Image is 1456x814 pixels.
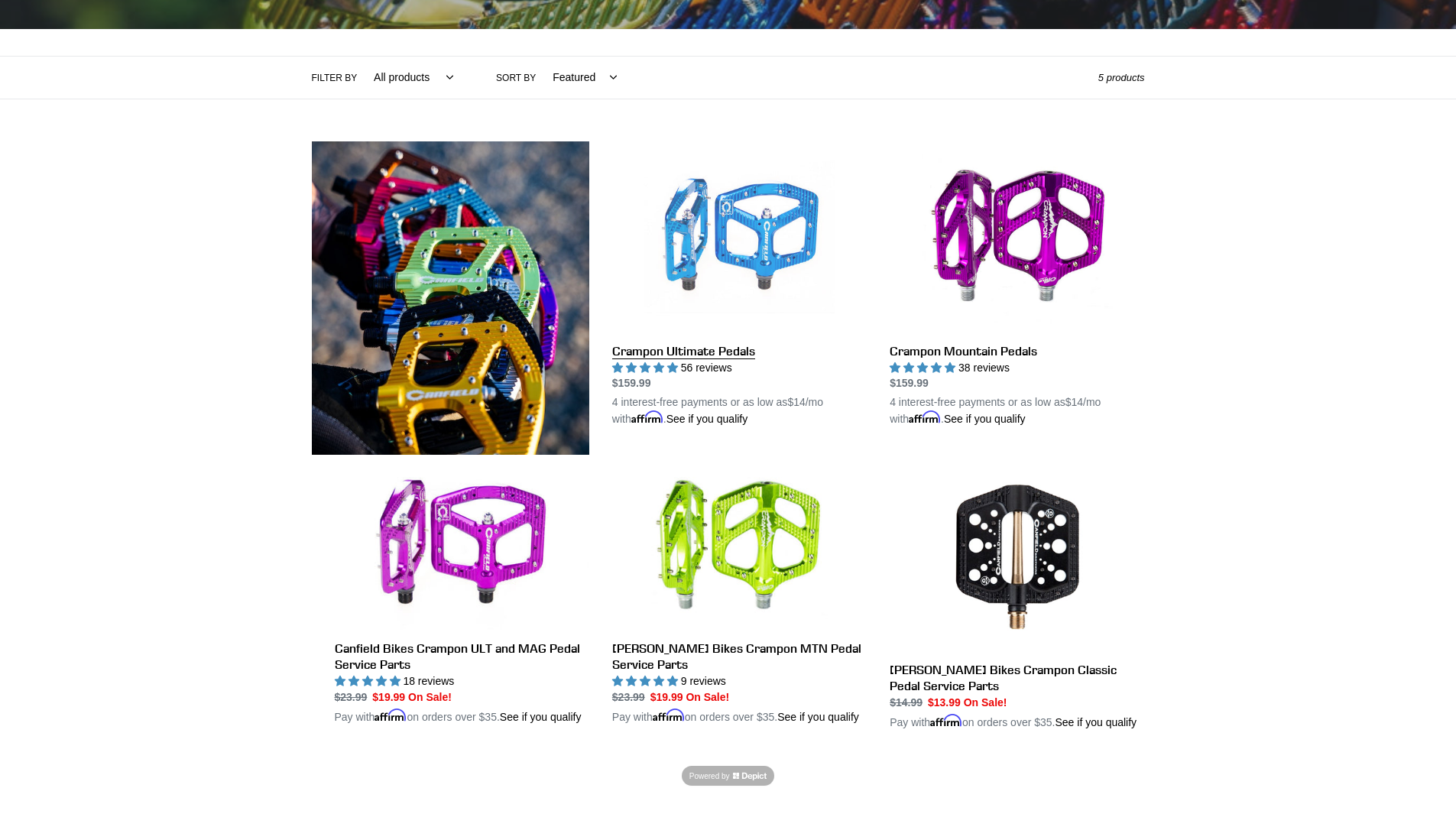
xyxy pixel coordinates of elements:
[682,766,774,786] a: Powered by
[312,71,358,85] label: Filter by
[1098,72,1145,83] span: 5 products
[496,71,536,85] label: Sort by
[312,141,589,455] img: Content block image
[689,770,730,782] span: Powered by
